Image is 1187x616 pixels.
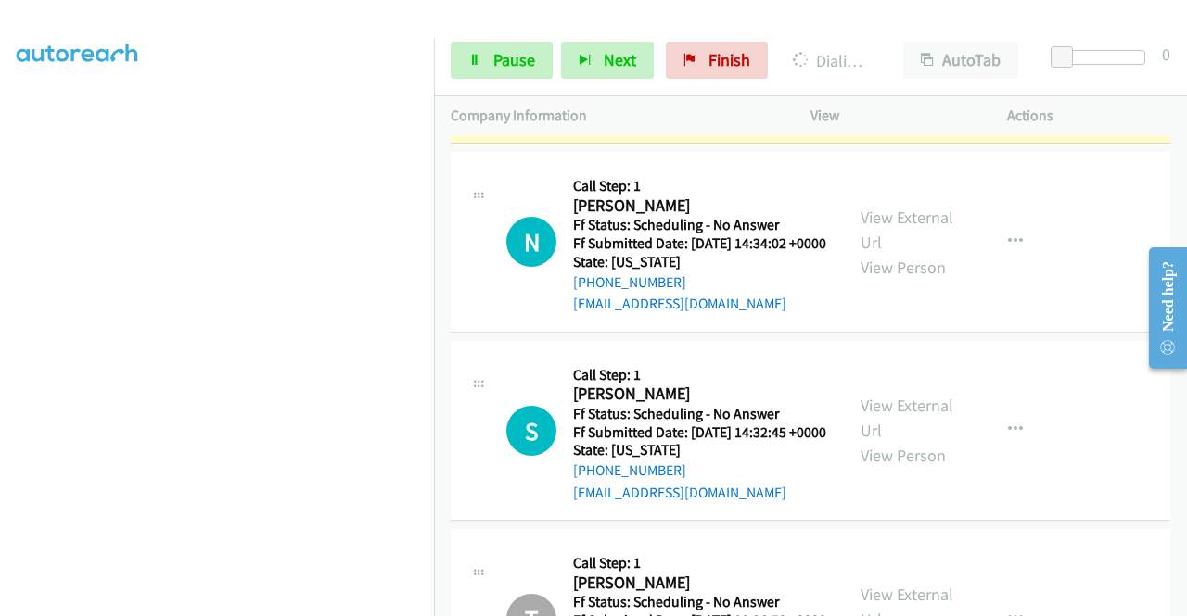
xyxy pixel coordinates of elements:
[666,42,768,79] a: Finish
[861,257,946,278] a: View Person
[506,406,556,456] h1: S
[861,445,946,466] a: View Person
[861,207,953,253] a: View External Url
[573,554,826,572] h5: Call Step: 1
[573,383,821,405] h2: [PERSON_NAME]
[604,49,636,70] span: Next
[573,216,826,234] h5: Ff Status: Scheduling - No Answer
[1007,105,1170,127] p: Actions
[573,593,826,611] h5: Ff Status: Scheduling - No Answer
[573,572,826,594] h2: [PERSON_NAME]
[573,366,826,384] h5: Call Step: 1
[573,234,826,253] h5: Ff Submitted Date: [DATE] 14:34:02 +0000
[561,42,654,79] button: Next
[903,42,1018,79] button: AutoTab
[708,49,750,70] span: Finish
[573,423,826,442] h5: Ff Submitted Date: [DATE] 14:32:45 +0000
[506,406,556,456] div: The call is yet to be attempted
[573,295,786,312] a: [EMAIL_ADDRESS][DOMAIN_NAME]
[1134,234,1187,382] iframe: Resource Center
[861,395,953,441] a: View External Url
[573,253,826,271] h5: State: [US_STATE]
[573,441,826,459] h5: State: [US_STATE]
[493,49,535,70] span: Pause
[793,48,870,73] p: Dialing [PERSON_NAME]
[573,177,826,195] h5: Call Step: 1
[451,42,553,79] a: Pause
[573,405,826,423] h5: Ff Status: Scheduling - No Answer
[451,105,777,127] p: Company Information
[573,195,821,217] h2: [PERSON_NAME]
[573,273,686,291] a: [PHONE_NUMBER]
[573,461,686,479] a: [PHONE_NUMBER]
[810,105,974,127] p: View
[506,217,556,267] h1: N
[573,484,786,501] a: [EMAIL_ADDRESS][DOMAIN_NAME]
[506,217,556,267] div: The call is yet to be attempted
[1162,42,1170,67] div: 0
